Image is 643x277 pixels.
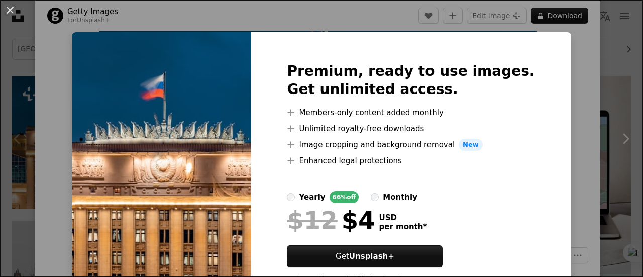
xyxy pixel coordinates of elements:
[379,222,427,231] span: per month *
[287,139,534,151] li: Image cropping and background removal
[287,62,534,99] h2: Premium, ready to use images. Get unlimited access.
[383,191,417,203] div: monthly
[287,123,534,135] li: Unlimited royalty-free downloads
[371,193,379,201] input: monthly
[379,213,427,222] span: USD
[287,193,295,201] input: yearly66%off
[330,191,359,203] div: 66% off
[299,191,325,203] div: yearly
[287,107,534,119] li: Members-only content added monthly
[287,245,443,267] button: GetUnsplash+
[287,155,534,167] li: Enhanced legal protections
[287,207,375,233] div: $4
[287,207,337,233] span: $12
[459,139,483,151] span: New
[349,252,394,261] strong: Unsplash+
